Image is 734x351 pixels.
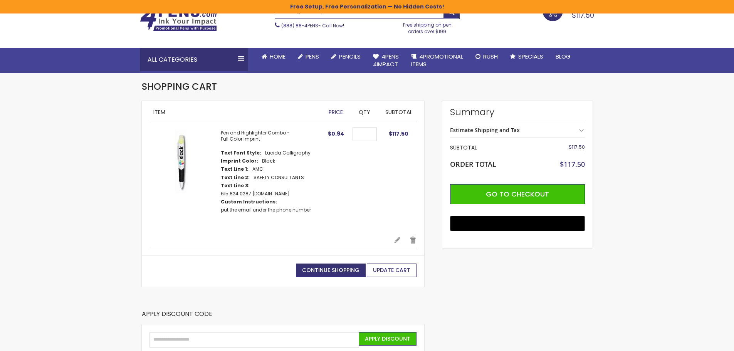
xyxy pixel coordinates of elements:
[292,48,325,65] a: Pens
[149,130,213,193] img: Pen and Highlighter Combo - Full Color Imprint
[142,80,217,93] span: Shopping Cart
[367,264,417,277] button: Update Cart
[395,19,460,34] div: Free shipping on pen orders over $199
[339,52,361,60] span: Pencils
[450,106,585,118] strong: Summary
[221,166,249,172] dt: Text Line 1
[569,144,585,150] span: $117.50
[365,335,410,343] span: Apply Discount
[373,266,410,274] span: Update Cart
[556,52,571,60] span: Blog
[221,207,311,213] dd: put the email under the phone number
[221,199,277,205] dt: Custom Instructions
[450,158,496,169] strong: Order Total
[270,52,286,60] span: Home
[359,108,370,116] span: Qty
[149,130,221,229] a: Pen and Highlighter Combo - Full Color Imprint
[411,52,463,68] span: 4PROMOTIONAL ITEMS
[306,52,319,60] span: Pens
[450,184,585,204] button: Go to Checkout
[405,48,469,73] a: 4PROMOTIONALITEMS
[255,48,292,65] a: Home
[560,160,585,169] span: $117.50
[281,22,318,29] a: (888) 88-4PENS
[302,266,359,274] span: Continue Shopping
[367,48,405,73] a: 4Pens4impact
[325,48,367,65] a: Pencils
[483,52,498,60] span: Rush
[221,129,290,142] a: Pen and Highlighter Combo - Full Color Imprint
[486,189,549,199] span: Go to Checkout
[142,310,212,324] strong: Apply Discount Code
[153,108,165,116] span: Item
[373,52,399,68] span: 4Pens 4impact
[549,48,577,65] a: Blog
[328,130,344,138] span: $0.94
[518,52,543,60] span: Specials
[389,130,408,138] span: $117.50
[252,166,263,172] dd: AMC
[469,48,504,65] a: Rush
[504,48,549,65] a: Specials
[262,158,275,164] dd: Black
[221,150,261,156] dt: Text Font Style
[221,158,258,164] dt: Imprint Color
[221,183,250,189] dt: Text Line 3
[221,191,290,197] dd: 615.824.0287 [DOMAIN_NAME]
[140,7,217,31] img: 4Pens Custom Pens and Promotional Products
[221,175,250,181] dt: Text Line 2
[572,10,594,20] span: $117.50
[140,48,248,71] div: All Categories
[450,142,540,154] th: Subtotal
[385,108,412,116] span: Subtotal
[329,108,343,116] span: Price
[450,126,520,134] strong: Estimate Shipping and Tax
[296,264,366,277] a: Continue Shopping
[281,22,344,29] span: - Call Now!
[265,150,311,156] dd: Lucida Calligraphy
[254,175,304,181] dd: SAFETY CONSULTANTS
[450,216,585,231] button: Buy with GPay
